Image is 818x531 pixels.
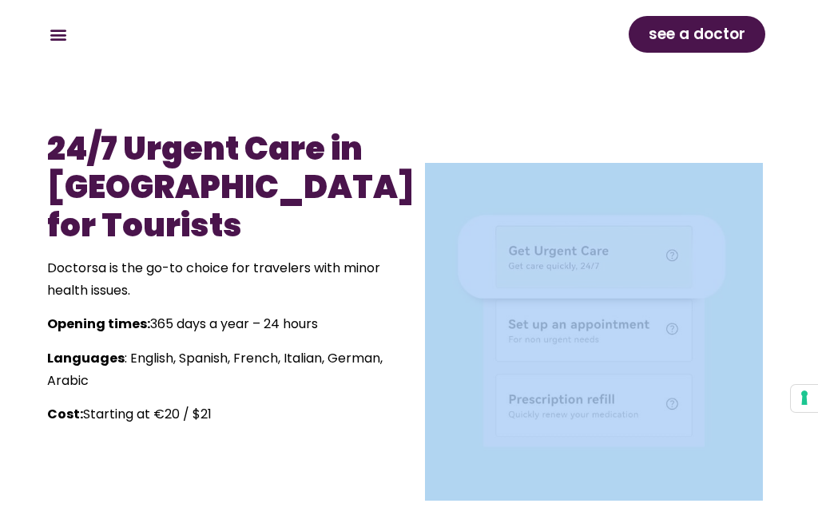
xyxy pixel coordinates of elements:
b: Cost: [47,405,83,423]
div: Menu Toggle [45,22,71,48]
p: : English, Spanish, French, Italian, German, Arabic [47,347,401,392]
b: 24/7 Urgent Care in [GEOGRAPHIC_DATA] for Tourists [47,126,415,248]
b: Languages [47,349,125,367]
button: Your consent preferences for tracking technologies [791,385,818,412]
span: see a doctor [649,22,745,47]
p: Starting at €20 / $21 [47,403,401,426]
p: Doctorsa is the go-to choice for travelers with minor health issues. [47,257,401,302]
b: Opening times: [47,315,150,333]
a: see a doctor [629,16,765,53]
p: 365 days a year – 24 hours [47,313,401,335]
